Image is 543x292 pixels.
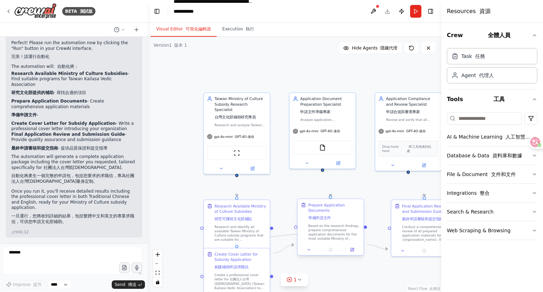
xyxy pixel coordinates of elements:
font: 台灣文化部補助研究專員 [215,115,256,119]
div: Taiwan Ministry of Culture Subsidy Research Specialist [215,96,267,122]
button: fit view [153,268,162,278]
h4: Resources [447,7,491,16]
span: Hide Agents [352,45,397,51]
div: Research and identify all available Taiwan Ministry of Culture subsidy programs that are suitable... [215,225,267,242]
div: Application Compliance and Review Specialist [386,96,438,117]
strong: 研究文化部提供的補助 [11,90,54,95]
font: 測試版 [80,9,93,14]
div: Database & Data [447,152,522,159]
button: AI & Machine Learning 人工智慧與機器學習 [447,128,537,146]
div: File & Document [447,171,516,178]
div: Tools 工具 [447,109,537,246]
img: Logo [14,3,57,19]
button: Execution [217,22,260,37]
button: Open in side panel [343,246,361,253]
button: zoom out [153,259,162,268]
button: Crew 全體人員 [447,25,537,45]
button: Database & Data 資料庫和數據 [447,146,537,165]
div: Web Scraping & Browsing [447,227,510,234]
button: No output available [319,246,342,253]
button: Upload files [119,262,130,273]
button: Switch to previous chat [111,25,128,34]
div: Review and verify that all application materials for {organization_name} meet Ministry of Culture... [386,118,438,122]
button: Hide Agents 隱藏代理 [339,42,402,54]
li: - Find suitable programs for Taiwan Kailasa Vedic Association [11,71,136,99]
font: - 尋找合適的項目 [11,90,86,95]
button: Click to speak your automation idea [132,262,142,273]
button: Start a new chat [131,25,142,34]
font: 隱藏代理 [380,46,397,51]
div: Research Available Ministry of Culture Subsidies研究可獲得文化部補貼Research and identify all available Tai... [203,200,270,257]
strong: Final Application Review and Submission Guide [11,132,125,137]
font: - 提供品質保證和提交指導 [11,146,107,151]
strong: Prepare Application Documents [11,99,87,104]
font: 全體人員 [488,32,510,39]
div: Create a professional cover letter for 社團法人台灣[DEMOGRAPHIC_DATA] (Taiwan Kailasa Vedic Association... [215,273,267,290]
div: Application Document Preparation Specialist申請文件準備專家Analyze application requirements and prepare c... [289,92,356,169]
font: 最終申請審核和提交指南 [402,217,443,221]
div: Search & Research [447,208,494,215]
span: gpt-4o-mini [300,129,340,133]
font: 可視化編輯器 [186,27,211,31]
div: Agent [461,72,494,79]
div: BETA [62,7,95,16]
div: 上午01:12 [11,229,29,235]
button: File & Document 文件和文件 [447,165,537,183]
font: 將工具拖曳到此處 [407,145,431,153]
div: Final Application Review and Submission Guide [402,203,454,224]
font: 申請文件準備專家 [300,110,330,114]
span: 1 [294,276,297,283]
font: 傳送 [128,282,136,287]
p: Once you run it, you'll receive detailed results including the professional cover letter in both ... [11,189,136,228]
li: - Create comprehensive application materials [11,99,136,121]
span: Improve [13,282,42,287]
div: Research Available Ministry of Culture Subsidies [215,203,267,224]
li: - Write a professional cover letter introducing your organization [11,121,136,132]
font: 工具 [494,96,505,103]
div: Crew 全體人員 [447,45,537,89]
font: 代理人 [479,72,494,78]
font: 創建補助申請求職信 [215,265,248,269]
div: Integrations [447,189,490,197]
font: 版本 1 [174,43,187,48]
font: 任務 [475,53,485,59]
div: Taiwan Ministry of Culture Subsidy Research Specialist台灣文化部補助研究專員Research and analyze Taiwan Mini... [203,92,270,174]
strong: 準備申請文件 [11,112,37,117]
div: Analyze application requirements and prepare comprehensive application documents for {organizatio... [300,118,352,122]
font: 一旦運行，您將收到詳細的結果，包括繁體中文和英文的專業求職信，可供您申請文化部補助。 [11,214,134,224]
p: Perfect! Please run the automation now by clicking the "Run" button in your CrewAI interface. [11,40,136,63]
font: 完美！請運行自動化 [11,54,49,59]
a: React Flow attribution [408,287,440,291]
button: Open in side panel [323,160,354,166]
strong: 最終申請審核和提交指南 [11,146,58,151]
font: 提升 [33,282,42,287]
font: 執行 [246,27,254,31]
button: toggle interactivity [153,278,162,287]
font: 自動化將產生一個完整的申請包，包括您要求的求職信，專為社團法人台灣[DEMOGRAPHIC_DATA]量身定制。 [11,173,134,184]
font: 自動化將： [57,64,78,69]
button: Improve 提升 [3,280,45,289]
strong: Create Cover Letter for Subsidy Application [11,121,116,126]
p: The automation will generate a complete application package including the cover letter you reques... [11,154,136,187]
div: Conduct a comprehensive review of all prepared application materials for {organization_name}. Ver... [402,225,454,242]
button: Visual Editor [151,22,217,37]
font: - [11,112,38,117]
div: Prepare Application Documents準備申請文件Based on the research findings, prepare comprehensive applicat... [297,200,364,257]
div: Based on the research findings, prepare comprehensive application documents for the most suitable... [308,224,360,241]
button: Open in side panel [409,162,439,168]
font: 準備申請文件 [308,216,331,220]
font: 申請合規與審查專家 [386,110,420,114]
button: Tools 工具 [447,89,537,109]
button: Open in side panel [437,247,455,254]
font: 反應流 [430,287,440,291]
div: React Flow controls [153,250,162,287]
font: GPT-4O-迷你 [235,135,254,139]
button: Search & Research [447,203,537,221]
div: Application Compliance and Review Specialist申請合規與審查專家Review and verify that all application mater... [375,92,442,171]
font: 資源 [479,8,491,14]
font: GPT-4O-迷你 [406,129,426,133]
div: Version 1 [153,42,187,48]
font: 資料庫和數據 [492,153,522,158]
div: Research and analyze Taiwan Ministry of Culture subsidy programs, application requirements, eligi... [215,123,267,127]
button: Hide left sidebar [152,6,162,16]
